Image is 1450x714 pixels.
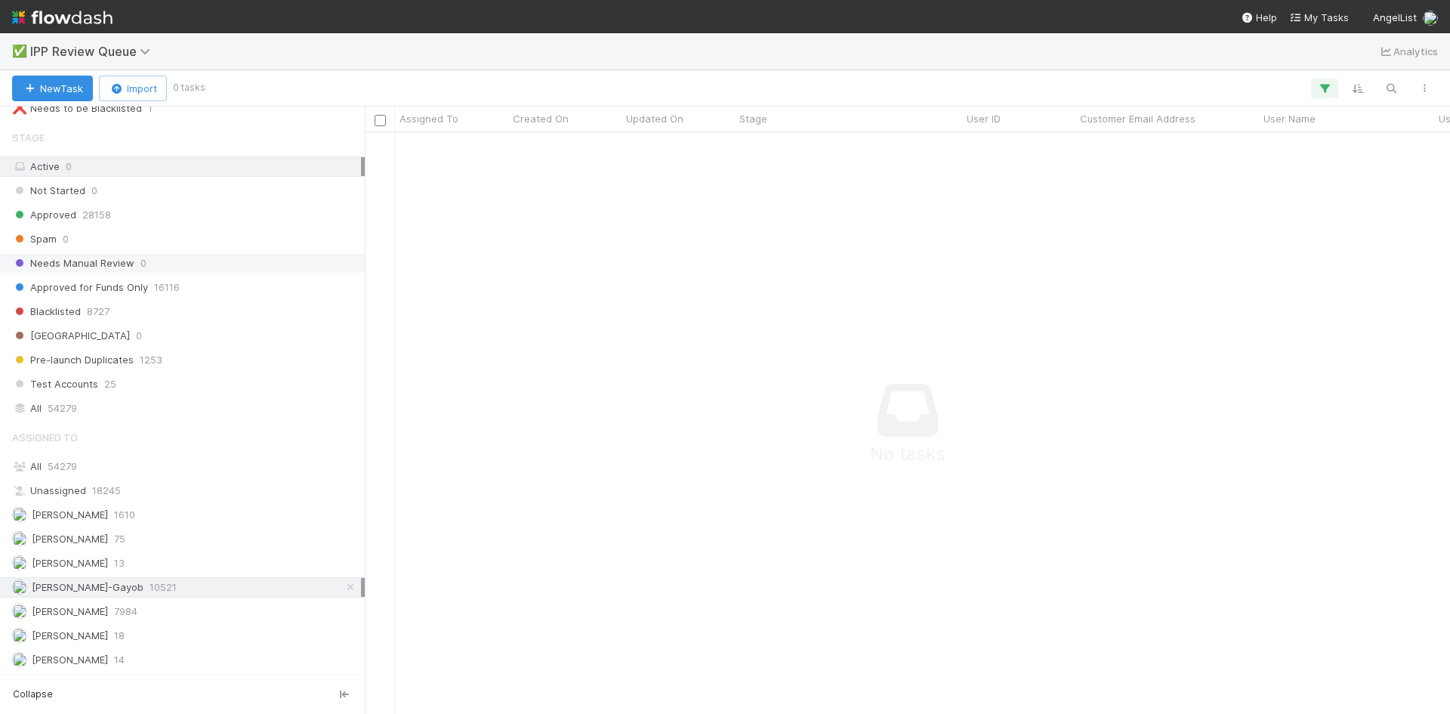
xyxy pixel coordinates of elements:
[12,122,45,153] span: Stage
[12,76,93,101] button: NewTask
[114,602,137,621] span: 7984
[32,557,108,569] span: [PERSON_NAME]
[626,111,683,126] span: Updated On
[12,604,27,619] img: avatar_cd4e5e5e-3003-49e5-bc76-fd776f359de9.png
[12,507,27,522] img: avatar_ac83cd3a-2de4-4e8f-87db-1b662000a96d.png
[12,101,27,114] span: ❌
[140,351,162,369] span: 1253
[12,181,85,200] span: Not Started
[513,111,569,126] span: Created On
[63,230,69,249] span: 0
[12,531,27,546] img: avatar_73a733c5-ce41-4a22-8c93-0dca612da21e.png
[92,481,121,500] span: 18245
[1289,10,1349,25] a: My Tasks
[12,580,27,595] img: avatar_45aa71e2-cea6-4b00-9298-a0421aa61a2d.png
[1373,11,1417,23] span: AngelList
[1080,111,1195,126] span: Customer Email Address
[1263,111,1316,126] span: User Name
[967,111,1001,126] span: User ID
[12,422,78,453] span: Assigned To
[114,505,135,524] span: 1610
[154,278,180,297] span: 16116
[375,115,386,126] input: Toggle All Rows Selected
[32,654,108,666] span: [PERSON_NAME]
[12,99,142,118] div: Needs to be Blacklisted
[12,302,81,321] span: Blacklisted
[82,206,111,224] span: 28158
[104,375,116,394] span: 25
[12,481,361,500] div: Unassigned
[12,375,98,394] span: Test Accounts
[48,460,77,472] span: 54279
[173,81,205,94] small: 0 tasks
[1241,10,1277,25] div: Help
[12,230,57,249] span: Spam
[739,111,767,126] span: Stage
[114,651,125,669] span: 14
[12,254,134,273] span: Needs Manual Review
[12,351,134,369] span: Pre-launch Duplicates
[32,581,143,593] span: [PERSON_NAME]-Gayob
[12,399,361,418] div: All
[114,626,125,645] span: 18
[12,157,361,176] div: Active
[32,508,108,521] span: [PERSON_NAME]
[12,555,27,570] img: avatar_1a1d5361-16dd-4910-a949-020dcd9f55a3.png
[136,326,142,345] span: 0
[32,629,108,641] span: [PERSON_NAME]
[12,5,113,30] img: logo-inverted-e16ddd16eac7371096b0.svg
[32,605,108,617] span: [PERSON_NAME]
[12,652,27,667] img: avatar_0c8687a4-28be-40e9-aba5-f69283dcd0e7.png
[12,457,361,476] div: All
[148,99,153,118] span: 1
[12,628,27,643] img: avatar_c6c9a18c-a1dc-4048-8eac-219674057138.png
[12,45,27,57] span: ✅
[99,76,167,101] button: Import
[12,206,76,224] span: Approved
[150,578,177,597] span: 10521
[114,554,125,573] span: 13
[1378,42,1438,60] a: Analytics
[66,160,72,172] span: 0
[32,533,108,545] span: [PERSON_NAME]
[140,254,147,273] span: 0
[30,44,158,59] span: IPP Review Queue
[400,111,458,126] span: Assigned To
[1289,11,1349,23] span: My Tasks
[48,399,77,418] span: 54279
[1423,11,1438,26] img: avatar_0c8687a4-28be-40e9-aba5-f69283dcd0e7.png
[91,181,97,200] span: 0
[87,302,110,321] span: 8727
[13,688,53,701] span: Collapse
[114,530,125,549] span: 75
[12,326,130,345] span: [GEOGRAPHIC_DATA]
[12,278,148,297] span: Approved for Funds Only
